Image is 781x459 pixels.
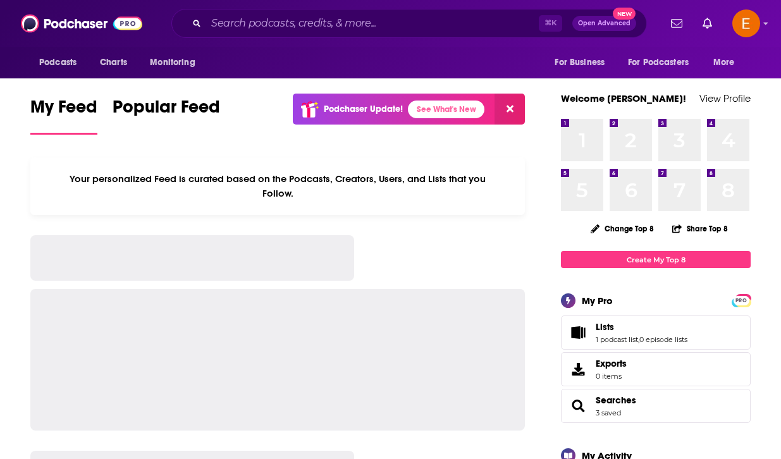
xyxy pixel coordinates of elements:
span: Popular Feed [113,96,220,125]
span: Podcasts [39,54,77,71]
a: View Profile [699,92,751,104]
span: Charts [100,54,127,71]
a: 1 podcast list [596,335,638,344]
div: My Pro [582,295,613,307]
a: Lists [596,321,687,333]
button: open menu [620,51,707,75]
span: Searches [561,389,751,423]
span: For Business [555,54,605,71]
a: Exports [561,352,751,386]
button: open menu [704,51,751,75]
div: Search podcasts, credits, & more... [171,9,647,38]
a: Popular Feed [113,96,220,135]
span: Exports [596,358,627,369]
span: Exports [565,360,591,378]
a: PRO [734,295,749,305]
a: Create My Top 8 [561,251,751,268]
span: Open Advanced [578,20,630,27]
span: 0 items [596,372,627,381]
a: Charts [92,51,135,75]
span: , [638,335,639,344]
span: Logged in as emilymorris [732,9,760,37]
a: Searches [565,397,591,415]
a: See What's New [408,101,484,118]
span: My Feed [30,96,97,125]
span: Monitoring [150,54,195,71]
a: Lists [565,324,591,341]
a: My Feed [30,96,97,135]
button: Open AdvancedNew [572,16,636,31]
button: Show profile menu [732,9,760,37]
button: open menu [30,51,93,75]
button: open menu [546,51,620,75]
a: 3 saved [596,408,621,417]
div: Your personalized Feed is curated based on the Podcasts, Creators, Users, and Lists that you Follow. [30,157,525,215]
img: User Profile [732,9,760,37]
input: Search podcasts, credits, & more... [206,13,539,34]
button: Share Top 8 [672,216,729,241]
a: Searches [596,395,636,406]
span: Lists [596,321,614,333]
button: Change Top 8 [583,221,661,236]
a: Welcome [PERSON_NAME]! [561,92,686,104]
span: New [613,8,636,20]
a: Show notifications dropdown [666,13,687,34]
span: ⌘ K [539,15,562,32]
span: PRO [734,296,749,305]
p: Podchaser Update! [324,104,403,114]
span: Lists [561,315,751,350]
span: More [713,54,735,71]
a: Show notifications dropdown [698,13,717,34]
button: open menu [141,51,211,75]
span: For Podcasters [628,54,689,71]
a: 0 episode lists [639,335,687,344]
img: Podchaser - Follow, Share and Rate Podcasts [21,11,142,35]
